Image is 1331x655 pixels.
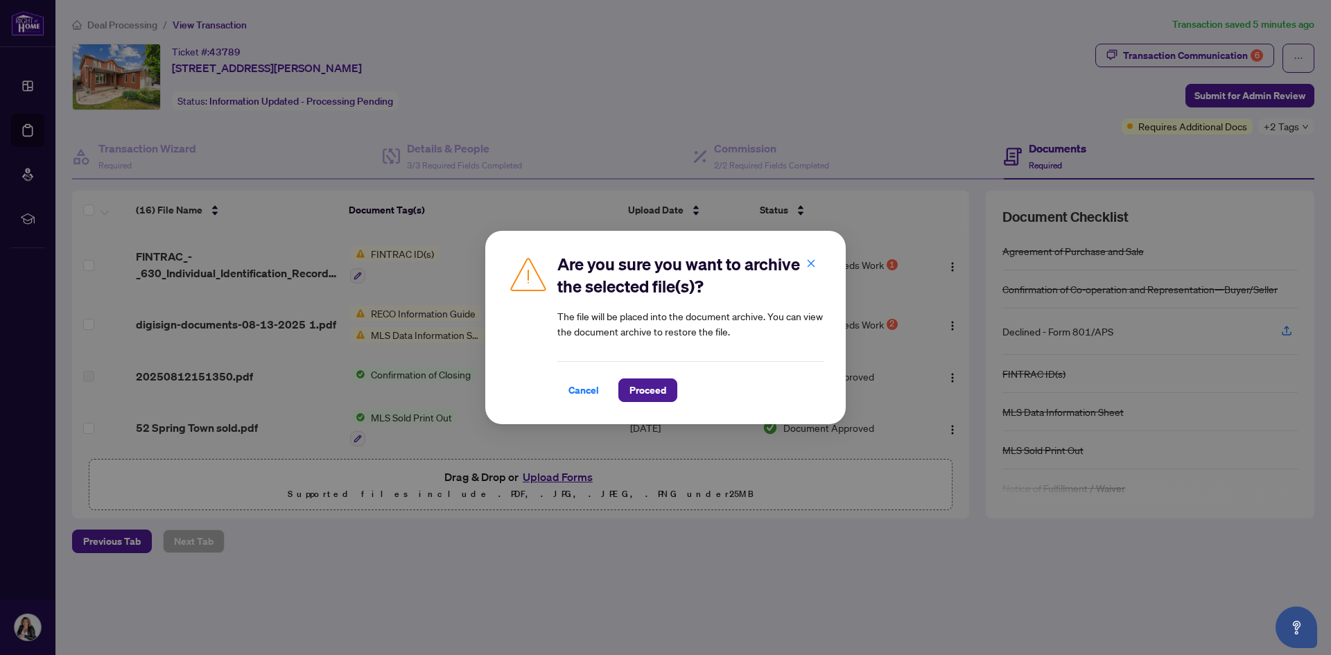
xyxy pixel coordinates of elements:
span: close [806,259,816,268]
button: Cancel [557,378,610,402]
img: Caution Icon [507,253,549,295]
span: Proceed [629,379,666,401]
span: Cancel [568,379,599,401]
button: Proceed [618,378,677,402]
h2: Are you sure you want to archive the selected file(s)? [557,253,824,297]
article: The file will be placed into the document archive. You can view the document archive to restore t... [557,308,824,339]
button: Open asap [1276,606,1317,648]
